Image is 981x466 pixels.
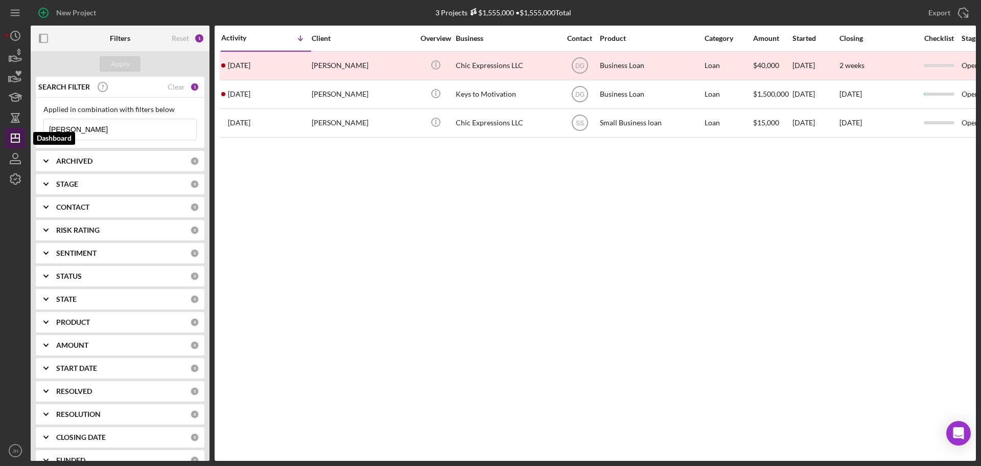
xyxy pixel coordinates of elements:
div: [DATE] [792,81,838,108]
div: Chic Expressions LLC [456,109,558,137]
time: [DATE] [839,90,862,98]
b: START DATE [56,364,97,372]
div: 0 [190,433,199,442]
div: $1,555,000 [468,8,514,17]
span: $15,000 [753,118,779,127]
div: Checklist [917,34,961,42]
div: 0 [190,295,199,304]
div: New Project [56,3,96,23]
b: AMOUNT [56,341,88,349]
div: 0 [190,226,199,235]
button: Export [918,3,976,23]
text: JH [12,448,18,454]
time: 2025-09-10 14:15 [228,61,250,70]
div: Applied in combination with filters below [43,105,197,114]
div: Started [792,34,838,42]
b: RESOLVED [56,387,92,395]
button: JH [5,440,26,461]
text: SS [575,120,583,127]
div: Contact [560,34,599,42]
div: Amount [753,34,791,42]
div: Keys to Motivation [456,81,558,108]
div: Small Business loan [600,109,702,137]
b: PRODUCT [56,318,90,326]
time: 2025-08-05 17:47 [228,90,250,98]
div: 1 [194,33,204,43]
div: [DATE] [792,52,838,79]
div: $40,000 [753,52,791,79]
div: Activity [221,34,266,42]
b: CONTACT [56,203,89,211]
div: Business [456,34,558,42]
b: CLOSING DATE [56,433,106,441]
button: Apply [100,56,141,72]
div: [PERSON_NAME] [312,52,414,79]
div: 0 [190,249,199,258]
div: 0 [190,341,199,350]
time: 2022-09-06 17:08 [228,119,250,127]
div: Loan [705,109,752,137]
text: DG [575,91,585,98]
div: Export [928,3,950,23]
div: Category [705,34,752,42]
div: 1 [190,82,199,92]
b: SENTIMENT [56,249,97,257]
div: Reset [172,34,189,42]
b: ARCHIVED [56,157,92,165]
div: Client [312,34,414,42]
div: 0 [190,180,199,189]
div: [PERSON_NAME] [312,109,414,137]
div: 0 [190,387,199,396]
div: [DATE] [792,109,838,137]
div: Loan [705,52,752,79]
time: 2 weeks [839,61,865,70]
div: 0 [190,364,199,373]
div: Overview [416,34,455,42]
div: Business Loan [600,81,702,108]
div: 0 [190,203,199,212]
div: Product [600,34,702,42]
div: Business Loan [600,52,702,79]
div: Open Intercom Messenger [946,421,971,446]
div: 3 Projects • $1,555,000 Total [435,8,571,17]
div: 0 [190,410,199,419]
div: 0 [190,318,199,327]
b: RISK RATING [56,226,100,234]
b: Filters [110,34,130,42]
button: New Project [31,3,106,23]
b: FUNDED [56,456,85,464]
b: SEARCH FILTER [38,83,90,91]
div: Clear [168,83,185,91]
b: STATUS [56,272,82,280]
b: RESOLUTION [56,410,101,418]
b: STAGE [56,180,78,188]
div: 0 [190,272,199,281]
div: [PERSON_NAME] [312,81,414,108]
div: Loan [705,81,752,108]
div: Chic Expressions LLC [456,52,558,79]
div: $1,500,000 [753,81,791,108]
div: 0 [190,157,199,166]
time: [DATE] [839,118,862,127]
text: DG [575,62,585,70]
div: 0 [190,456,199,465]
b: STATE [56,295,77,303]
div: Closing [839,34,916,42]
div: Apply [111,56,130,72]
